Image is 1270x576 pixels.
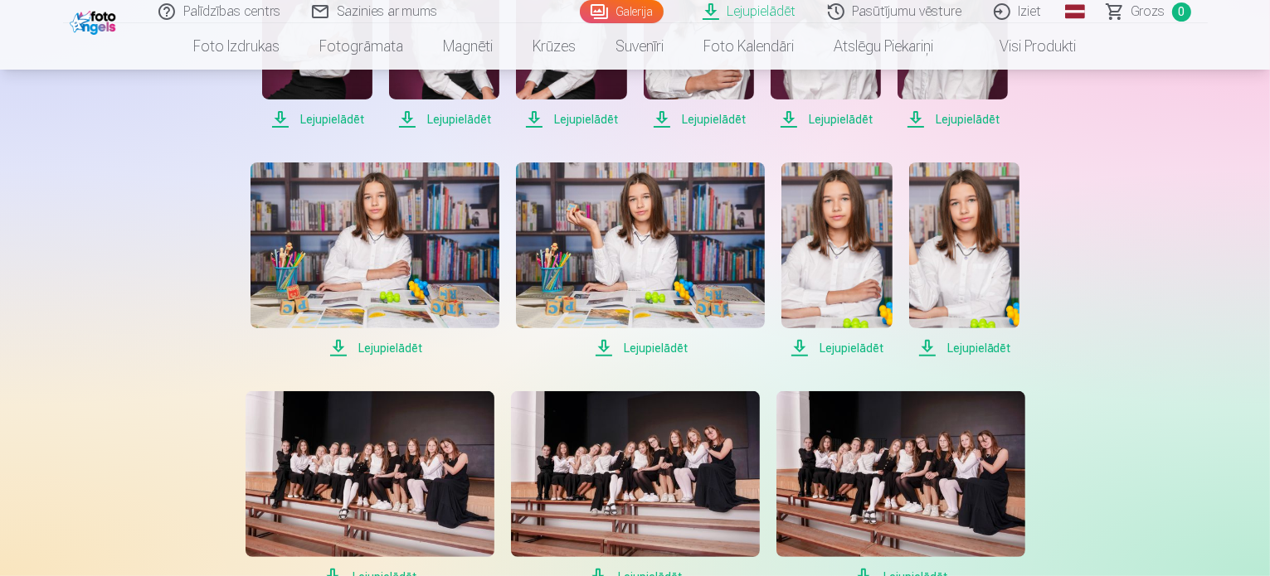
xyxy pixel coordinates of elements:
span: Lejupielādēt [771,109,881,129]
span: Lejupielādēt [644,109,754,129]
span: Lejupielādēt [781,338,892,358]
a: Krūzes [513,23,596,70]
span: Lejupielādēt [389,109,499,129]
a: Visi produkti [954,23,1097,70]
span: Grozs [1131,2,1165,22]
span: 0 [1172,2,1191,22]
a: Lejupielādēt [781,162,892,358]
a: Lejupielādēt [251,162,499,358]
a: Fotogrāmata [300,23,424,70]
img: /fa1 [70,7,120,35]
a: Foto izdrukas [174,23,300,70]
span: Lejupielādēt [251,338,499,358]
a: Atslēgu piekariņi [815,23,954,70]
a: Magnēti [424,23,513,70]
a: Foto kalendāri [684,23,815,70]
a: Lejupielādēt [909,162,1019,358]
a: Lejupielādēt [516,162,765,358]
span: Lejupielādēt [262,109,372,129]
span: Lejupielādēt [898,109,1008,129]
span: Lejupielādēt [909,338,1019,358]
span: Lejupielādēt [516,109,626,129]
span: Lejupielādēt [516,338,765,358]
a: Suvenīri [596,23,684,70]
